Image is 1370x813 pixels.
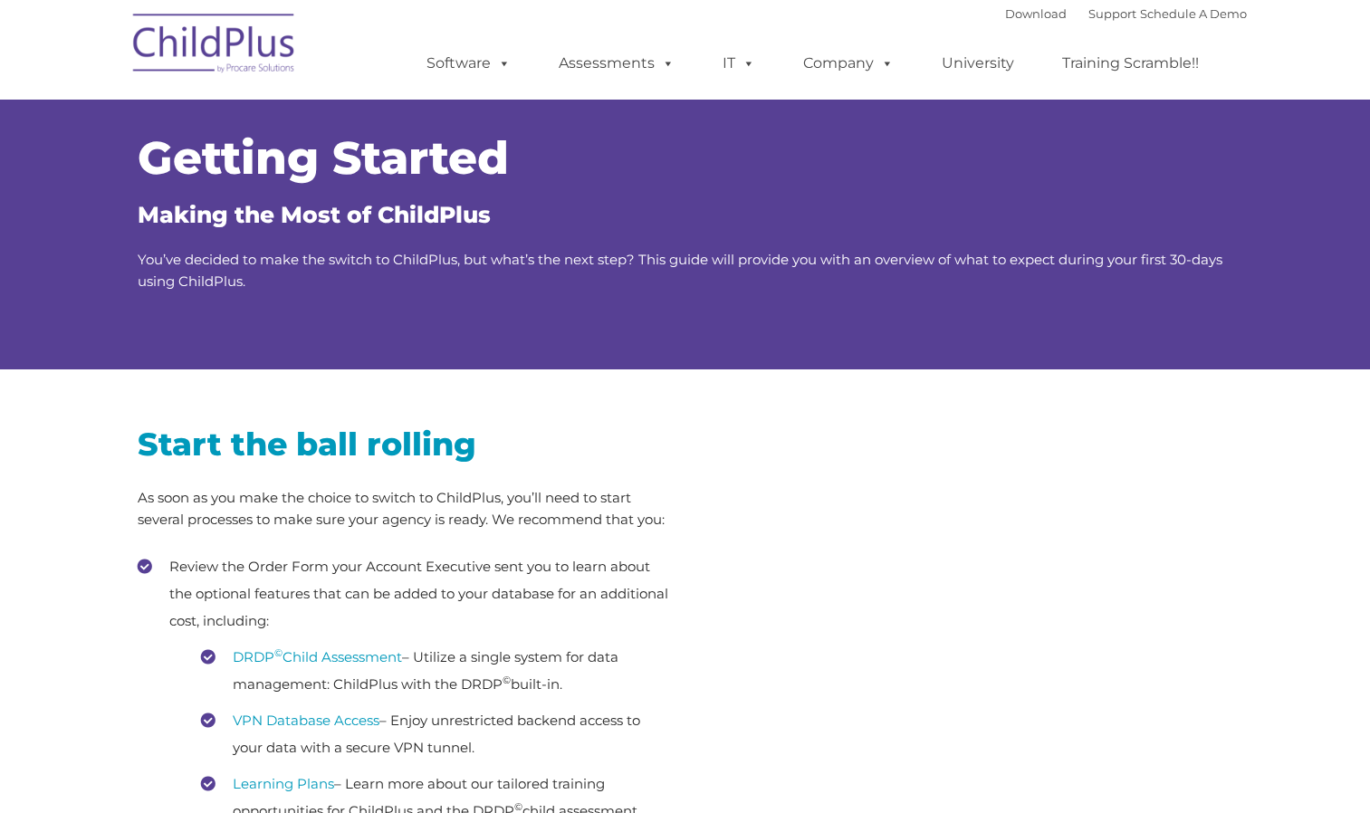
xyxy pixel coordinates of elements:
[274,646,283,659] sup: ©
[514,800,522,813] sup: ©
[233,712,379,729] a: VPN Database Access
[704,45,773,81] a: IT
[233,775,334,792] a: Learning Plans
[201,644,672,698] li: – Utilize a single system for data management: ChildPlus with the DRDP built-in.
[408,45,529,81] a: Software
[924,45,1032,81] a: University
[201,707,672,761] li: – Enjoy unrestricted backend access to your data with a secure VPN tunnel.
[1044,45,1217,81] a: Training Scramble!!
[785,45,912,81] a: Company
[1088,6,1136,21] a: Support
[124,1,305,91] img: ChildPlus by Procare Solutions
[138,130,509,186] span: Getting Started
[138,201,491,228] span: Making the Most of ChildPlus
[138,424,672,464] h2: Start the ball rolling
[541,45,693,81] a: Assessments
[1005,6,1247,21] font: |
[1005,6,1067,21] a: Download
[233,648,402,665] a: DRDP©Child Assessment
[138,487,672,531] p: As soon as you make the choice to switch to ChildPlus, you’ll need to start several processes to ...
[1140,6,1247,21] a: Schedule A Demo
[138,251,1222,290] span: You’ve decided to make the switch to ChildPlus, but what’s the next step? This guide will provide...
[503,674,511,686] sup: ©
